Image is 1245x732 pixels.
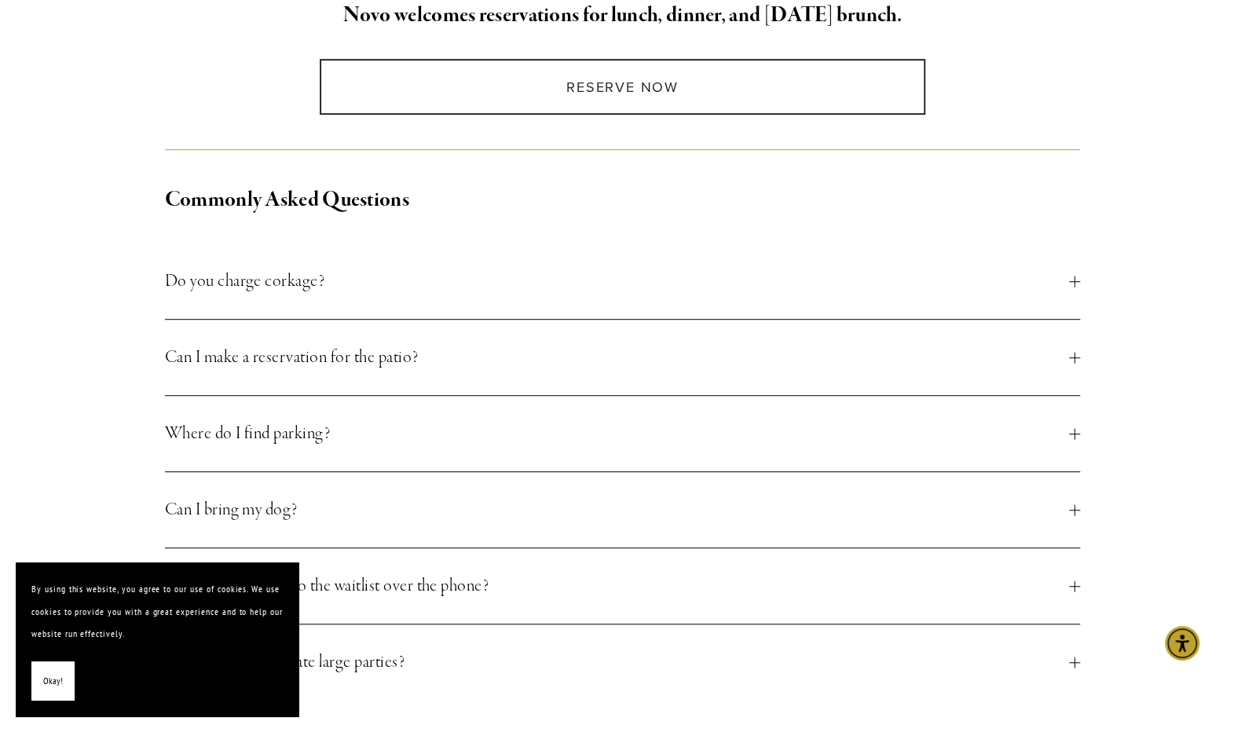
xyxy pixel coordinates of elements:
button: Okay! [31,661,75,701]
span: Can I make a reservation for the patio? [165,343,1070,371]
button: Can you accommodate large parties? [165,624,1081,700]
div: Accessibility Menu [1165,626,1199,661]
span: Where do I find parking? [165,419,1070,448]
button: Where do I find parking? [165,396,1081,471]
button: Can I add my name to the waitlist over the phone? [165,548,1081,624]
h2: Commonly Asked Questions [165,184,1081,217]
span: Okay! [43,670,63,693]
button: Can I bring my dog? [165,472,1081,547]
button: Do you charge corkage? [165,243,1081,319]
p: By using this website, you agree to our use of cookies. We use cookies to provide you with a grea... [31,578,283,646]
span: Can you accommodate large parties? [165,648,1070,676]
a: Reserve Now [320,59,925,115]
section: Cookie banner [16,562,298,716]
span: Do you charge corkage? [165,267,1070,295]
span: Can I add my name to the waitlist over the phone? [165,572,1070,600]
button: Can I make a reservation for the patio? [165,320,1081,395]
span: Can I bring my dog? [165,496,1070,524]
